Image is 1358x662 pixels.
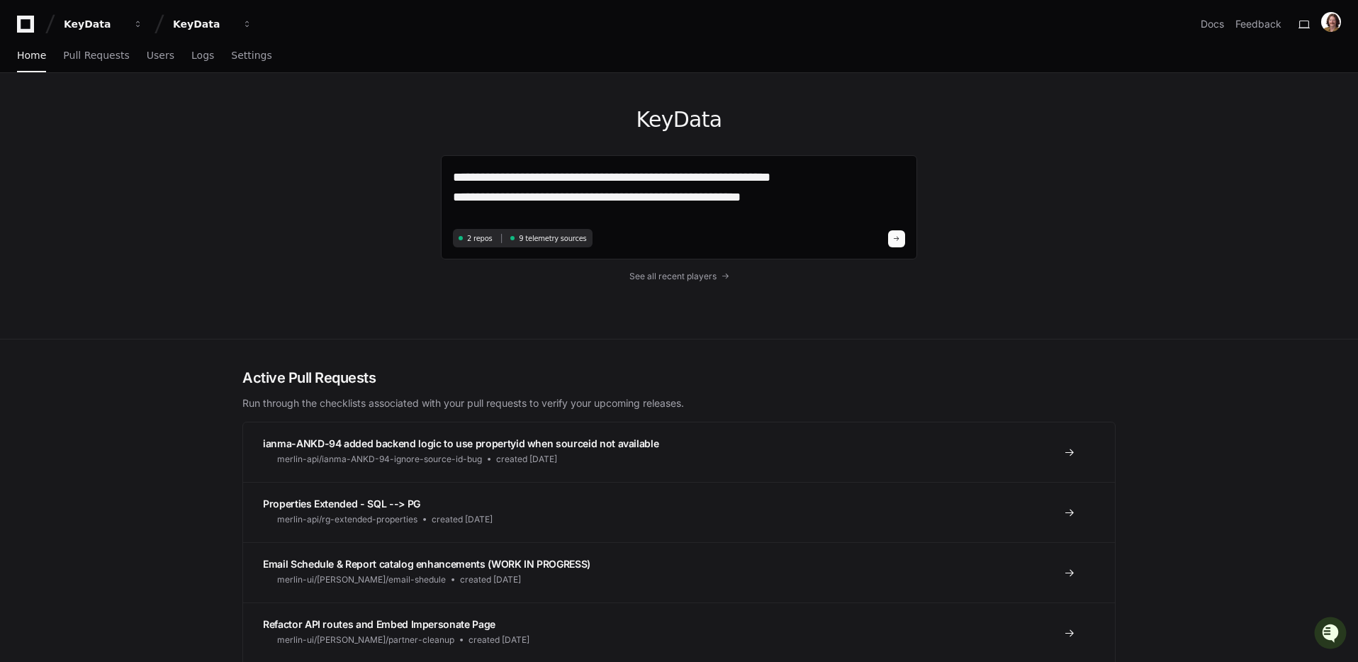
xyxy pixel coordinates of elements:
[277,514,417,525] span: merlin-api/rg-extended-properties
[17,40,46,72] a: Home
[100,221,172,232] a: Powered byPylon
[63,40,129,72] a: Pull Requests
[44,190,115,201] span: [PERSON_NAME]
[14,155,95,166] div: Past conversations
[1313,615,1351,653] iframe: Open customer support
[496,454,557,465] span: created [DATE]
[147,51,174,60] span: Users
[125,190,155,201] span: [DATE]
[441,271,917,282] a: See all recent players
[629,271,717,282] span: See all recent players
[468,634,529,646] span: created [DATE]
[231,51,271,60] span: Settings
[241,110,258,127] button: Start new chat
[58,11,149,37] button: KeyData
[14,14,43,43] img: PlayerZero
[191,40,214,72] a: Logs
[64,106,232,120] div: Start new chat
[1235,17,1281,31] button: Feedback
[14,176,37,209] img: Robert Klasen
[432,514,493,525] span: created [DATE]
[147,40,174,72] a: Users
[220,152,258,169] button: See all
[263,498,420,510] span: Properties Extended - SQL --> PG
[14,106,40,131] img: 1756235613930-3d25f9e4-fa56-45dd-b3ad-e072dfbd1548
[14,57,258,79] div: Welcome
[141,222,172,232] span: Pylon
[1321,12,1341,32] img: ACg8ocLxjWwHaTxEAox3-XWut-danNeJNGcmSgkd_pWXDZ2crxYdQKg=s96-c
[243,422,1115,482] a: ianma-ANKD-94 added backend logic to use propertyid when sourceid not availablemerlin-api/ianma-A...
[277,634,454,646] span: merlin-ui/[PERSON_NAME]/partner-cleanup
[441,107,917,133] h1: KeyData
[277,574,446,585] span: merlin-ui/[PERSON_NAME]/email-shedule
[243,482,1115,542] a: Properties Extended - SQL --> PGmerlin-api/rg-extended-propertiescreated [DATE]
[167,11,258,37] button: KeyData
[64,17,125,31] div: KeyData
[118,190,123,201] span: •
[460,574,521,585] span: created [DATE]
[519,233,586,244] span: 9 telemetry sources
[242,396,1116,410] p: Run through the checklists associated with your pull requests to verify your upcoming releases.
[242,368,1116,388] h2: Active Pull Requests
[467,233,493,244] span: 2 repos
[277,454,482,465] span: merlin-api/ianma-ANKD-94-ignore-source-id-bug
[28,191,40,202] img: 1756235613930-3d25f9e4-fa56-45dd-b3ad-e072dfbd1548
[263,618,495,630] span: Refactor API routes and Embed Impersonate Page
[231,40,271,72] a: Settings
[63,51,129,60] span: Pull Requests
[173,17,234,31] div: KeyData
[17,51,46,60] span: Home
[1201,17,1224,31] a: Docs
[191,51,214,60] span: Logs
[64,120,195,131] div: We're available if you need us!
[263,558,590,570] span: Email Schedule & Report catalog enhancements (WORK IN PROGRESS)
[30,106,55,131] img: 8294786374016_798e290d9caffa94fd1d_72.jpg
[243,542,1115,602] a: Email Schedule & Report catalog enhancements (WORK IN PROGRESS)merlin-ui/[PERSON_NAME]/email-shed...
[263,437,658,449] span: ianma-ANKD-94 added backend logic to use propertyid when sourceid not available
